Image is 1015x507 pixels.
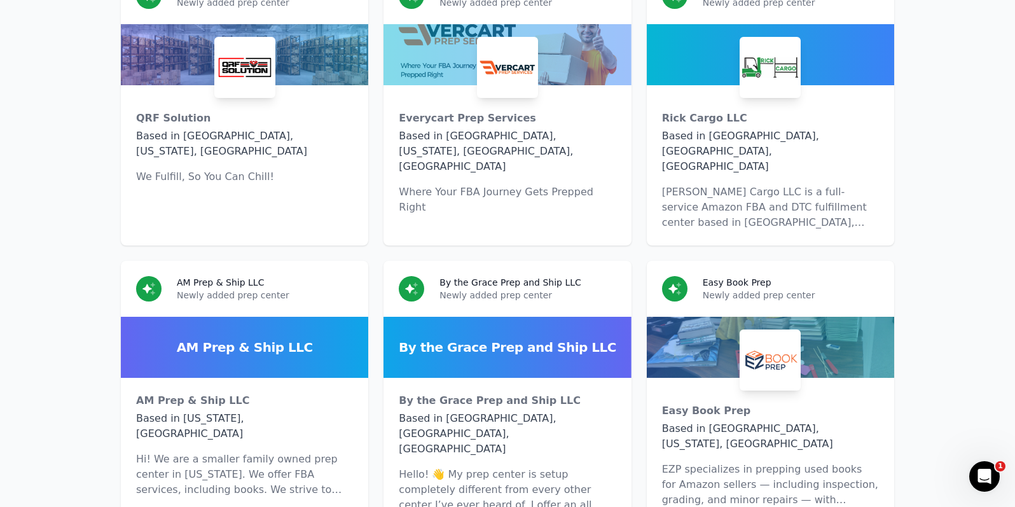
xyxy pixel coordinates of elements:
img: QRF Solution [217,39,273,95]
img: Rick Cargo LLC [742,39,798,95]
div: AM Prep & Ship LLC [136,393,353,408]
div: Rick Cargo LLC [662,111,879,126]
h3: AM Prep & Ship LLC [177,276,264,289]
h3: Easy Book Prep [703,276,771,289]
p: We Fulfill, So You Can Chill! [136,169,353,184]
div: Based in [GEOGRAPHIC_DATA], [US_STATE], [GEOGRAPHIC_DATA] [662,421,879,452]
div: Everycart Prep Services [399,111,616,126]
div: Based in [US_STATE], [GEOGRAPHIC_DATA] [136,411,353,441]
p: Where Your FBA Journey Gets Prepped Right [399,184,616,215]
p: Newly added prep center [439,289,616,302]
p: Newly added prep center [703,289,879,302]
div: Based in [GEOGRAPHIC_DATA], [GEOGRAPHIC_DATA], [GEOGRAPHIC_DATA] [662,128,879,174]
div: Easy Book Prep [662,403,879,419]
div: Based in [GEOGRAPHIC_DATA], [US_STATE], [GEOGRAPHIC_DATA] [136,128,353,159]
div: Based in [GEOGRAPHIC_DATA], [GEOGRAPHIC_DATA], [GEOGRAPHIC_DATA] [399,411,616,457]
div: QRF Solution [136,111,353,126]
iframe: Intercom live chat [969,461,1000,492]
img: Easy Book Prep [742,332,798,388]
img: Everycart Prep Services [480,39,535,95]
p: [PERSON_NAME] Cargo LLC is a full-service Amazon FBA and DTC fulfillment center based in [GEOGRAP... [662,184,879,230]
p: Newly added prep center [177,289,353,302]
h3: By the Grace Prep and Ship LLC [439,276,581,289]
div: Based in [GEOGRAPHIC_DATA], [US_STATE], [GEOGRAPHIC_DATA], [GEOGRAPHIC_DATA] [399,128,616,174]
span: 1 [995,461,1005,471]
div: By the Grace Prep and Ship LLC [399,393,616,408]
p: Hi! We are a smaller family owned prep center in [US_STATE]. We offer FBA services, including boo... [136,452,353,497]
span: AM Prep & Ship LLC [177,338,313,356]
span: By the Grace Prep and Ship LLC [399,338,616,356]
